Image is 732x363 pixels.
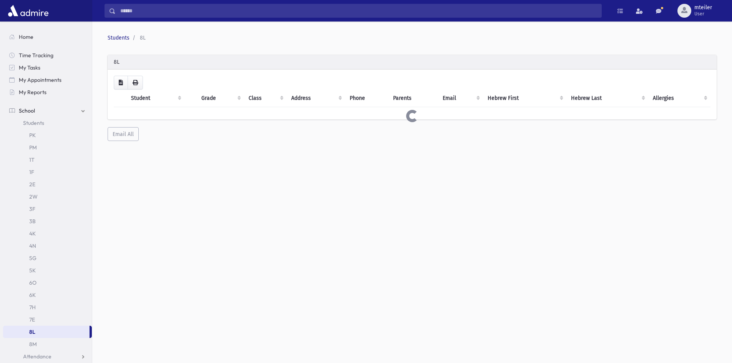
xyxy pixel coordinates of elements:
[126,90,184,107] th: Student
[566,90,649,107] th: Hebrew Last
[3,49,92,61] a: Time Tracking
[3,240,92,252] a: 4N
[19,33,33,40] span: Home
[23,119,44,126] span: Students
[3,61,92,74] a: My Tasks
[3,264,92,277] a: 5K
[19,52,53,59] span: Time Tracking
[19,89,46,96] span: My Reports
[648,90,710,107] th: Allergies
[3,338,92,350] a: 8M
[19,64,40,71] span: My Tasks
[694,5,712,11] span: mteiler
[3,277,92,289] a: 6O
[3,166,92,178] a: 1F
[3,313,92,326] a: 7E
[108,55,717,70] div: 8L
[108,35,129,41] a: Students
[3,191,92,203] a: 2W
[244,90,287,107] th: Class
[287,90,345,107] th: Address
[108,127,139,141] button: Email All
[197,90,244,107] th: Grade
[116,4,601,18] input: Search
[23,353,51,360] span: Attendance
[3,301,92,313] a: 7H
[3,31,92,43] a: Home
[3,289,92,301] a: 6K
[3,203,92,215] a: 3F
[3,117,92,129] a: Students
[140,35,146,41] span: 8L
[6,3,50,18] img: AdmirePro
[19,76,61,83] span: My Appointments
[3,252,92,264] a: 5G
[3,227,92,240] a: 4K
[3,350,92,363] a: Attendance
[3,86,92,98] a: My Reports
[128,76,143,90] button: Print
[3,74,92,86] a: My Appointments
[483,90,566,107] th: Hebrew First
[3,129,92,141] a: PK
[388,90,438,107] th: Parents
[438,90,483,107] th: Email
[3,141,92,154] a: PM
[694,11,712,17] span: User
[3,104,92,117] a: School
[3,326,90,338] a: 8L
[3,215,92,227] a: 3B
[3,154,92,166] a: 1T
[19,107,35,114] span: School
[108,34,714,42] nav: breadcrumb
[114,76,128,90] button: CSV
[3,178,92,191] a: 2E
[345,90,388,107] th: Phone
